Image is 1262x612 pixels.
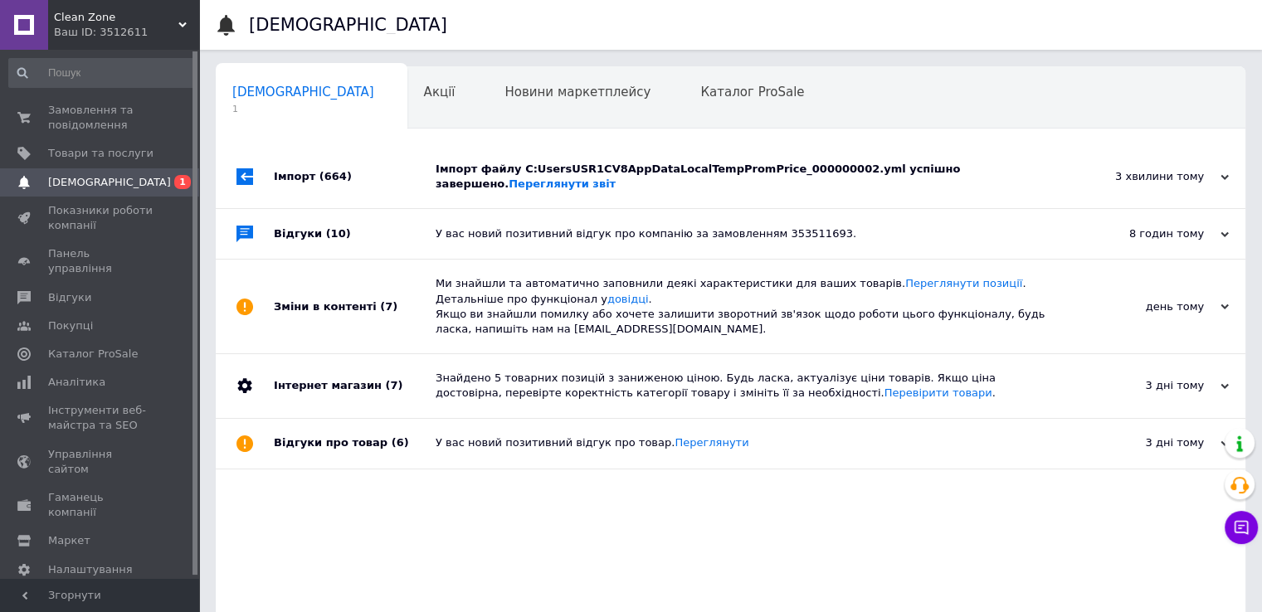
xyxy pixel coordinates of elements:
div: Імпорт [274,145,436,208]
button: Чат з покупцем [1225,511,1258,544]
span: Новини маркетплейсу [504,85,650,100]
div: Імпорт файлу C:UsersUSR1CV8AppDataLocalTempPromPrice_000000002.yml успішно завершено. [436,162,1063,192]
span: 1 [232,103,374,115]
span: [DEMOGRAPHIC_DATA] [232,85,374,100]
div: Знайдено 5 товарних позицій з заниженою ціною. Будь ласка, актуалізує ціни товарів. Якщо ціна дос... [436,371,1063,401]
span: Гаманець компанії [48,490,153,520]
div: У вас новий позитивний відгук про компанію за замовленням 353511693. [436,226,1063,241]
span: (6) [392,436,409,449]
span: Товари та послуги [48,146,153,161]
div: Ми знайшли та автоматично заповнили деякі характеристики для ваших товарів. . Детальніше про функ... [436,276,1063,337]
div: Відгуки [274,209,436,259]
span: Акції [424,85,456,100]
span: Налаштування [48,562,133,577]
input: Пошук [8,58,196,88]
span: Показники роботи компанії [48,203,153,233]
h1: [DEMOGRAPHIC_DATA] [249,15,447,35]
div: 3 дні тому [1063,435,1229,450]
a: довідці [607,293,649,305]
span: Каталог ProSale [700,85,804,100]
div: 3 дні тому [1063,378,1229,393]
span: Clean Zone [54,10,178,25]
a: Переглянути позиції [905,277,1022,289]
span: Відгуки [48,290,91,305]
div: Інтернет магазин [274,354,436,417]
span: (664) [319,170,352,182]
div: 8 годин тому [1063,226,1229,241]
a: Переглянути [675,436,748,449]
span: 1 [174,175,191,189]
span: Аналітика [48,375,105,390]
span: (7) [380,300,397,313]
span: Панель управління [48,246,153,276]
div: Ваш ID: 3512611 [54,25,199,40]
span: Покупці [48,318,93,333]
div: Відгуки про товар [274,419,436,469]
span: Маркет [48,533,90,548]
span: [DEMOGRAPHIC_DATA] [48,175,171,190]
span: (7) [385,379,402,391]
div: 3 хвилини тому [1063,169,1229,184]
a: Перевірити товари [884,386,992,399]
span: (10) [326,227,351,240]
span: Каталог ProSale [48,347,138,362]
div: У вас новий позитивний відгук про товар. [436,435,1063,450]
span: Управління сайтом [48,447,153,477]
a: Переглянути звіт [509,177,616,190]
div: Зміни в контенті [274,260,436,353]
span: Замовлення та повідомлення [48,103,153,133]
span: Інструменти веб-майстра та SEO [48,403,153,433]
div: день тому [1063,299,1229,314]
